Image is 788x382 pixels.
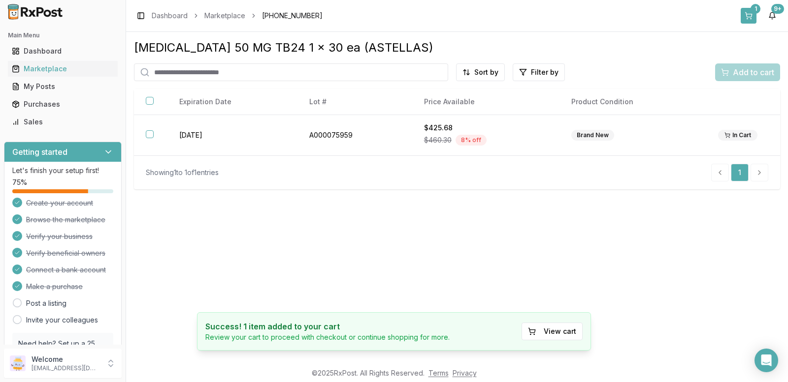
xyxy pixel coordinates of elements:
[4,96,122,112] button: Purchases
[412,89,559,115] th: Price Available
[755,349,778,372] div: Open Intercom Messenger
[424,123,548,133] div: $425.68
[751,4,760,14] div: 1
[26,232,93,241] span: Verify your business
[10,355,26,371] img: User avatar
[167,89,297,115] th: Expiration Date
[456,135,487,146] div: 8 % off
[453,369,477,377] a: Privacy
[26,298,66,308] a: Post a listing
[205,332,450,342] p: Review your cart to proceed with checkout or continue shopping for more.
[18,339,107,368] p: Need help? Set up a 25 minute call with our team to set up.
[571,130,614,141] div: Brand New
[8,113,118,131] a: Sales
[8,60,118,78] a: Marketplace
[26,215,105,225] span: Browse the marketplace
[8,95,118,113] a: Purchases
[167,115,297,156] td: [DATE]
[297,89,412,115] th: Lot #
[8,78,118,95] a: My Posts
[513,63,565,81] button: Filter by
[12,64,114,74] div: Marketplace
[718,130,757,141] div: In Cart
[26,315,98,325] a: Invite your colleagues
[8,31,118,39] h2: Main Menu
[4,79,122,94] button: My Posts
[731,164,749,181] a: 1
[146,168,219,177] div: Showing 1 to 1 of 1 entries
[12,177,27,187] span: 75 %
[764,8,780,24] button: 9+
[12,99,114,109] div: Purchases
[26,282,83,292] span: Make a purchase
[26,248,105,258] span: Verify beneficial owners
[204,11,245,21] a: Marketplace
[152,11,188,21] a: Dashboard
[32,364,100,372] p: [EMAIL_ADDRESS][DOMAIN_NAME]
[8,42,118,60] a: Dashboard
[771,4,784,14] div: 9+
[711,164,768,181] nav: pagination
[531,67,558,77] span: Filter by
[12,82,114,91] div: My Posts
[428,369,449,377] a: Terms
[4,43,122,59] button: Dashboard
[741,8,756,24] button: 1
[152,11,323,21] nav: breadcrumb
[12,166,113,176] p: Let's finish your setup first!
[474,67,498,77] span: Sort by
[134,40,780,56] div: [MEDICAL_DATA] 50 MG TB24 1 x 30 ea (ASTELLAS)
[424,135,452,145] span: $460.30
[12,146,67,158] h3: Getting started
[262,11,323,21] span: [PHONE_NUMBER]
[4,61,122,77] button: Marketplace
[205,321,450,332] h4: Success! 1 item added to your cart
[26,198,93,208] span: Create your account
[297,115,412,156] td: A000075959
[522,323,583,340] button: View cart
[26,265,106,275] span: Connect a bank account
[4,114,122,130] button: Sales
[456,63,505,81] button: Sort by
[12,46,114,56] div: Dashboard
[32,354,100,364] p: Welcome
[4,4,67,20] img: RxPost Logo
[559,89,706,115] th: Product Condition
[12,117,114,127] div: Sales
